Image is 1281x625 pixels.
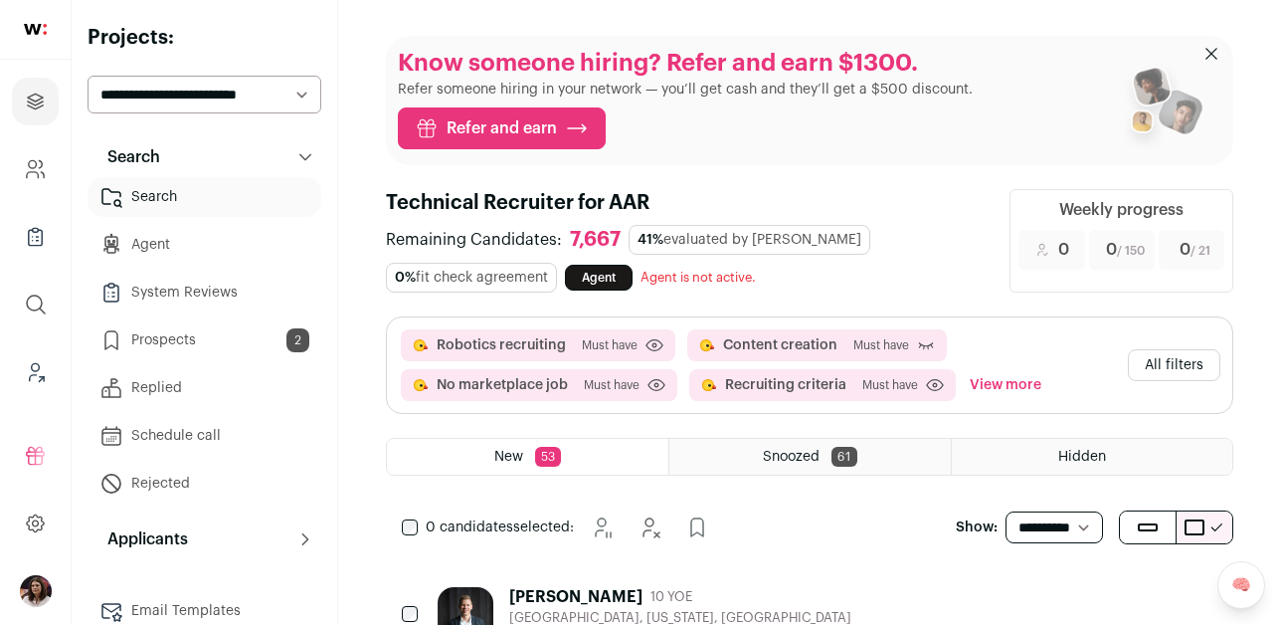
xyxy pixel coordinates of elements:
img: wellfound-shorthand-0d5821cbd27db2630d0214b213865d53afaa358527fdda9d0ea32b1df1b89c2c.svg [24,24,47,35]
button: View more [966,369,1045,401]
span: 41% [638,233,663,247]
button: Search [88,137,321,177]
span: 53 [535,447,561,467]
span: / 21 [1190,245,1210,257]
a: Agent [88,225,321,265]
span: 0 [1058,238,1069,262]
div: Weekly progress [1059,198,1184,222]
span: Hidden [1058,450,1106,464]
div: fit check agreement [386,263,557,293]
span: Must have [582,337,638,353]
button: Recruiting criteria [725,375,846,395]
a: Schedule call [88,416,321,456]
a: System Reviews [88,273,321,312]
span: 0% [395,271,416,285]
a: Replied [88,368,321,408]
button: Content creation [723,335,837,355]
a: Rejected [88,464,321,504]
button: Robotics recruiting [437,335,566,355]
a: Projects [12,78,59,125]
p: Applicants [95,527,188,551]
h1: Technical Recruiter for AAR [386,189,986,217]
span: Must have [862,377,918,393]
a: Company Lists [12,213,59,261]
span: Must have [853,337,909,353]
a: Snoozed 61 [669,439,950,475]
div: 7,667 [570,228,621,253]
span: selected: [426,518,574,537]
a: Leads (Backoffice) [12,348,59,396]
p: Refer someone hiring in your network — you’ll get cash and they’ll get a $500 discount. [398,80,973,100]
a: Hidden [952,439,1232,475]
a: 🧠 [1217,561,1265,609]
span: / 150 [1117,245,1145,257]
a: Search [88,177,321,217]
img: 13179837-medium_jpg [20,575,52,607]
span: New [494,450,523,464]
p: Know someone hiring? Refer and earn $1300. [398,48,973,80]
p: Search [95,145,160,169]
button: Snooze [582,508,622,547]
a: Prospects2 [88,320,321,360]
button: Applicants [88,520,321,559]
span: 0 [1106,238,1145,262]
h2: Projects: [88,24,321,52]
button: Open dropdown [20,575,52,607]
a: Refer and earn [398,107,606,149]
img: referral_people_group_2-7c1ec42c15280f3369c0665c33c00ed472fd7f6af9dd0ec46c364f9a93ccf9a4.png [1118,59,1205,154]
a: Agent [565,265,633,291]
button: Hide [630,508,669,547]
span: 2 [286,328,309,352]
span: 0 [1180,238,1210,262]
span: 10 YOE [650,589,692,605]
span: Snoozed [763,450,820,464]
button: No marketplace job [437,375,568,395]
button: All filters [1128,349,1220,381]
div: [PERSON_NAME] [509,587,642,607]
span: Remaining Candidates: [386,228,562,252]
a: Company and ATS Settings [12,145,59,193]
p: Show: [956,518,998,537]
div: evaluated by [PERSON_NAME] [629,225,870,255]
button: Add to Prospects [677,508,717,547]
span: 0 candidates [426,521,513,534]
span: Agent is not active. [640,271,756,284]
span: 61 [831,447,857,467]
span: Must have [584,377,640,393]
